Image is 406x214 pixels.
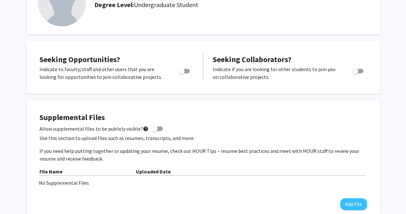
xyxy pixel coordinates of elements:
[94,1,198,9] h2: Degree Level:
[39,147,367,163] p: If you need help putting together or updating your resume, check out HOUR Tips – resume best prac...
[349,65,367,75] div: Toggle
[340,198,367,210] button: Add File
[39,134,367,142] p: Use this section to upload files such as resumes, transcripts, and more.
[39,168,63,175] b: File Name
[176,65,193,75] div: Toggle
[5,185,27,209] iframe: Chat
[143,125,149,133] mat-icon: help
[136,168,171,175] b: Uploaded Date
[39,125,149,133] span: Allow supplemental files to be publicly visible?
[39,65,166,81] p: Indicate to faculty/staff and other users that you are looking for opportunities to join collabor...
[213,54,291,64] span: Seeking Collaborators?
[39,113,367,122] h4: Supplemental Files
[39,179,367,187] div: No Supplemental Files
[134,1,198,9] span: Undergraduate Student
[39,54,120,64] span: Seeking Opportunities?
[213,65,340,81] p: Indicate if you are looking for other students to join you on collaborative projects.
